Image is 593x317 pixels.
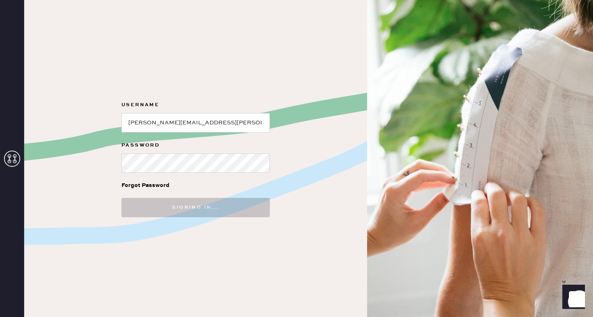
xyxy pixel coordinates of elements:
[121,100,270,110] label: Username
[121,181,169,190] div: Forgot Password
[555,281,589,315] iframe: Front Chat
[121,141,270,150] label: Password
[121,113,270,132] input: e.g. john@doe.com
[121,198,270,217] button: Signing in...
[121,173,169,198] a: Forgot Password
